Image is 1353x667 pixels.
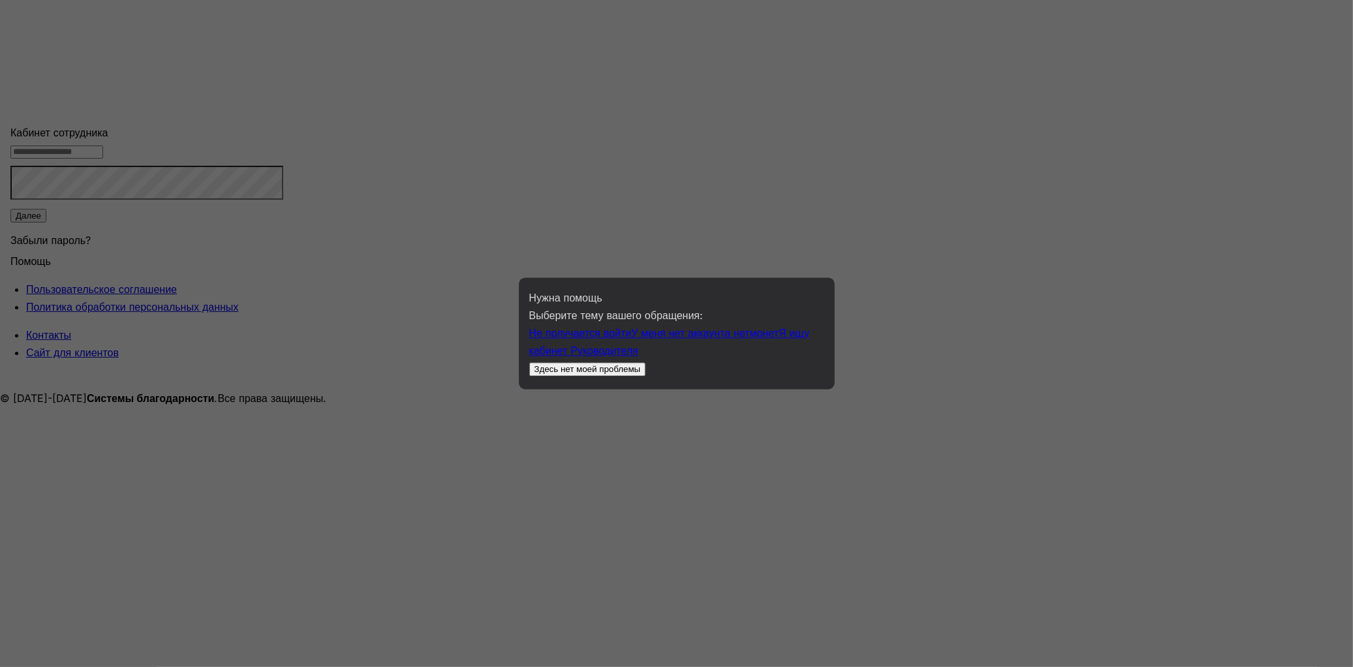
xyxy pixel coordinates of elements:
[529,307,824,325] div: Выберите тему вашего обращения:
[529,290,824,307] div: Нужна помощь
[529,327,632,340] a: Не получается войти
[535,365,641,375] span: Здесь нет моей проблемы
[631,327,779,340] a: У меня нет аккаунта нетмонет
[529,363,646,377] button: Здесь нет моей проблемы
